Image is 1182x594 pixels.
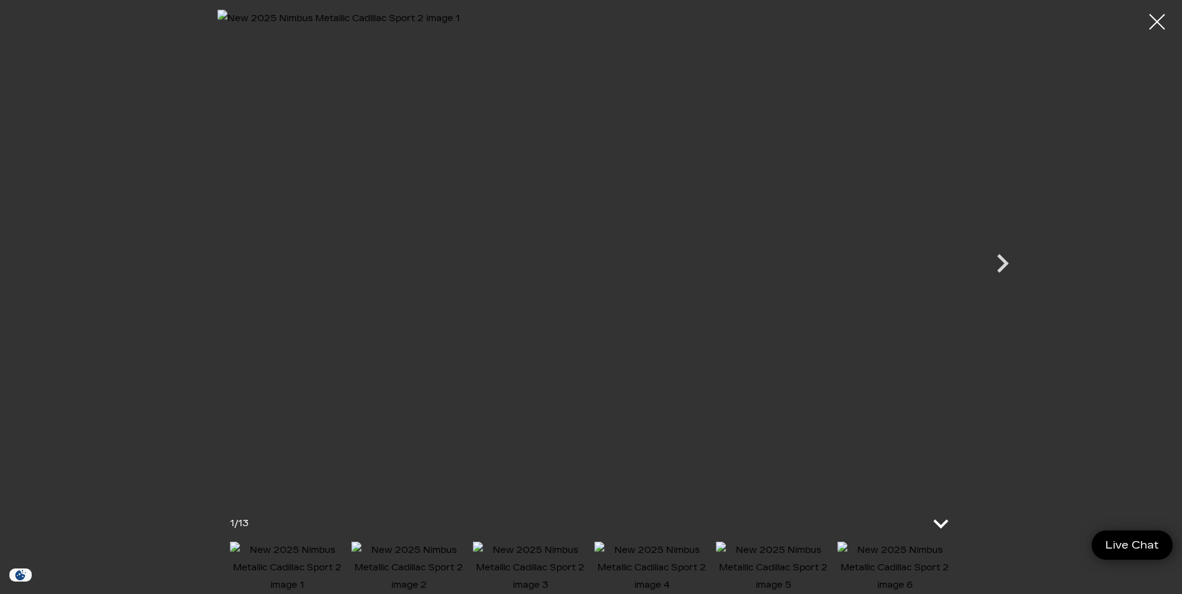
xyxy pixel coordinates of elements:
[594,542,710,594] img: New 2025 Nimbus Metallic Cadillac Sport 2 image 4
[6,568,35,582] section: Click to Open Cookie Consent Modal
[230,515,249,532] div: /
[473,542,588,594] img: New 2025 Nimbus Metallic Cadillac Sport 2 image 3
[217,9,965,494] img: New 2025 Nimbus Metallic Cadillac Sport 2 image 1
[230,518,234,529] span: 1
[837,542,953,594] img: New 2025 Nimbus Metallic Cadillac Sport 2 image 6
[351,542,467,594] img: New 2025 Nimbus Metallic Cadillac Sport 2 image 2
[238,518,249,529] span: 13
[6,568,35,582] img: Opt-Out Icon
[716,542,831,594] img: New 2025 Nimbus Metallic Cadillac Sport 2 image 5
[984,238,1021,295] div: Next
[230,542,345,594] img: New 2025 Nimbus Metallic Cadillac Sport 2 image 1
[1092,530,1173,560] a: Live Chat
[1099,538,1165,552] span: Live Chat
